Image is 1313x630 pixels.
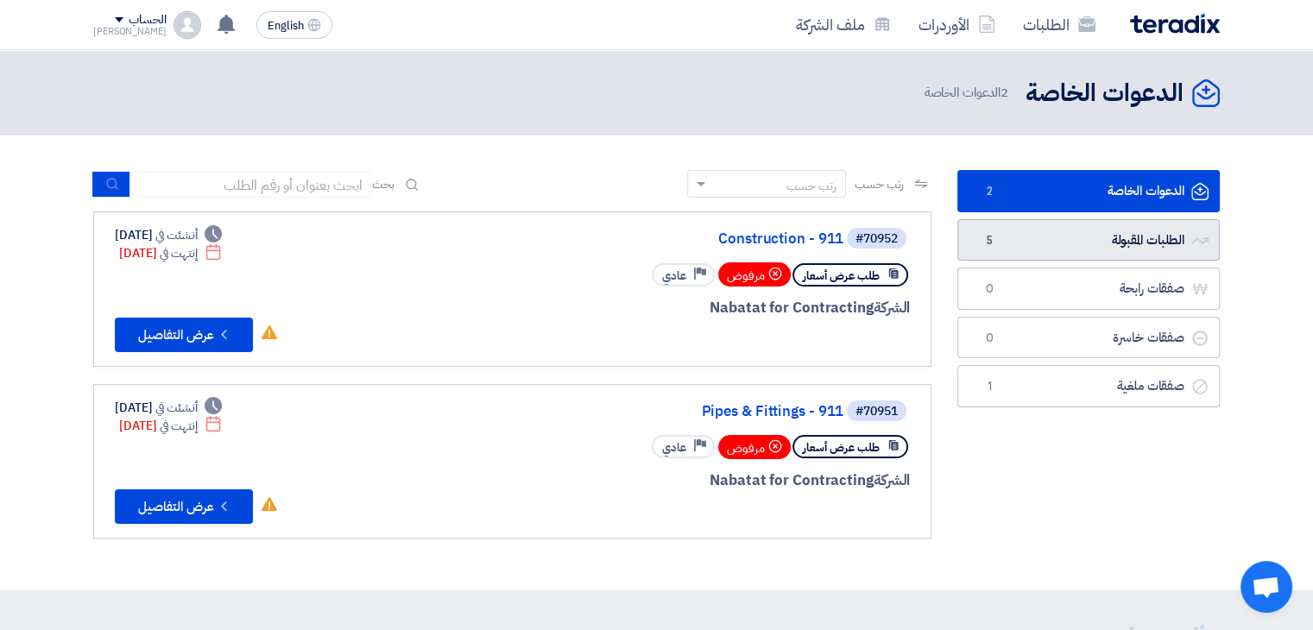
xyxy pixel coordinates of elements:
[957,317,1220,359] a: صفقات خاسرة0
[495,297,910,319] div: Nabatat for Contracting
[924,83,1012,103] span: الدعوات الخاصة
[115,489,253,524] button: عرض التفاصيل
[874,297,911,318] span: الشركة
[1026,77,1184,110] h2: الدعوات الخاصة
[498,231,843,247] a: Construction - 911
[93,27,167,36] div: [PERSON_NAME]
[855,233,898,245] div: #70952
[115,399,222,417] div: [DATE]
[855,175,904,193] span: رتب حسب
[155,226,197,244] span: أنشئت في
[372,175,395,193] span: بحث
[119,244,222,262] div: [DATE]
[119,417,222,435] div: [DATE]
[155,399,197,417] span: أنشئت في
[905,4,1009,45] a: الأوردرات
[130,172,372,198] input: ابحث بعنوان أو رقم الطلب
[160,417,197,435] span: إنتهت في
[957,170,1220,212] a: الدعوات الخاصة2
[498,404,843,419] a: Pipes & Fittings - 911
[174,11,201,39] img: profile_test.png
[1130,14,1220,34] img: Teradix logo
[979,232,1000,249] span: 5
[874,469,911,491] span: الشركة
[979,330,1000,347] span: 0
[1001,83,1008,102] span: 2
[979,378,1000,395] span: 1
[129,13,166,28] div: الحساب
[803,439,880,456] span: طلب عرض أسعار
[1009,4,1109,45] a: الطلبات
[115,226,222,244] div: [DATE]
[115,318,253,352] button: عرض التفاصيل
[662,268,686,284] span: عادي
[160,244,197,262] span: إنتهت في
[855,406,898,418] div: #70951
[256,11,332,39] button: English
[957,219,1220,261] a: الطلبات المقبولة5
[957,268,1220,310] a: صفقات رابحة0
[268,20,304,32] span: English
[495,469,910,492] div: Nabatat for Contracting
[782,4,905,45] a: ملف الشركة
[957,365,1220,407] a: صفقات ملغية1
[662,439,686,456] span: عادي
[979,280,1000,298] span: 0
[718,435,791,459] div: مرفوض
[786,177,836,195] div: رتب حسب
[1240,561,1292,613] a: Open chat
[803,268,880,284] span: طلب عرض أسعار
[979,183,1000,200] span: 2
[718,262,791,287] div: مرفوض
